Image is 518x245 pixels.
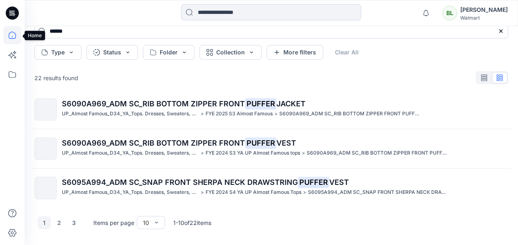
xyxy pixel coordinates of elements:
[308,188,450,197] p: S6095A994_ADM SC_SNAP FRONT SHERPA NECK DRAWSTRING PUFFER VEST
[93,218,134,227] p: Items per page
[62,188,199,197] p: UP_Almost Famous_D34_YA_Tops. Dresses, Sweaters, Sets
[143,218,149,227] div: 10
[460,5,508,15] div: [PERSON_NAME]
[62,149,199,157] p: UP_Almost Famous_D34_YA_Tops. Dresses, Sweaters, Sets
[206,188,301,197] p: FYE 2024 S4 YA UP Almost Famous Tops
[67,216,80,229] button: 3
[276,139,296,147] span: VEST
[199,45,262,60] button: Collection
[62,99,245,108] span: S6090A969_ADM SC_RIB BOTTOM ZIPPER FRONT
[201,110,204,118] p: >
[62,178,298,187] span: S6095A994_ADM SC_SNAP FRONT SHERPA NECK DRAWSTRING
[62,110,199,118] p: UP_Almost Famous_D34_YA_Tops. Dresses, Sweaters, Sets
[442,6,457,20] div: BL
[173,218,211,227] p: 1 - 10 of 22 items
[307,149,449,157] p: S6090A969_ADM SC_RIB BOTTOM ZIPPER FRONT PUFFER VEST
[29,172,513,204] a: S6095A994_ADM SC_SNAP FRONT SHERPA NECK DRAWSTRINGPUFFERVESTUP_Almost Famous_D34_YA_Tops. Dresses...
[206,110,273,118] p: FYE 2025 S3 Almost Famous
[302,149,305,157] p: >
[279,110,421,118] p: S6090A969_ADM SC_RIB BOTTOM ZIPPER FRONT PUFFER JACKET
[303,188,306,197] p: >
[201,149,204,157] p: >
[206,149,300,157] p: FYE 2024 S3 YA UP Almost Famous tops
[52,216,66,229] button: 2
[29,93,513,126] a: S6090A969_ADM SC_RIB BOTTOM ZIPPER FRONTPUFFERJACKETUP_Almost Famous_D34_YA_Tops. Dresses, Sweate...
[201,188,204,197] p: >
[245,98,276,109] mark: PUFFER
[29,133,513,165] a: S6090A969_ADM SC_RIB BOTTOM ZIPPER FRONTPUFFERVESTUP_Almost Famous_D34_YA_Tops. Dresses, Sweaters...
[329,178,349,187] span: VEST
[62,139,245,147] span: S6090A969_ADM SC_RIB BOTTOM ZIPPER FRONT
[298,176,329,188] mark: PUFFER
[274,110,278,118] p: >
[86,45,138,60] button: Status
[143,45,195,60] button: Folder
[34,74,78,82] p: 22 results found
[460,15,508,21] div: Walmart
[245,137,276,148] mark: PUFFER
[38,216,51,229] button: 1
[276,99,305,108] span: JACKET
[34,45,81,60] button: Type
[267,45,323,60] button: More filters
